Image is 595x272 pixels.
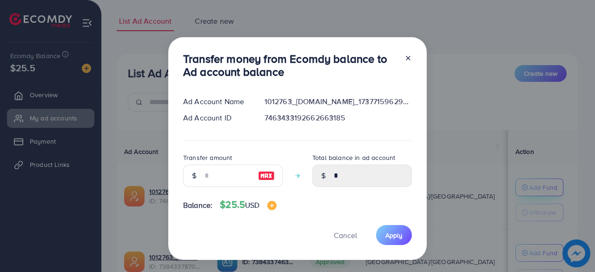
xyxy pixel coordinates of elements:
span: Cancel [334,230,357,240]
img: image [258,170,275,181]
span: Apply [385,231,403,240]
label: Total balance in ad account [312,153,395,162]
h3: Transfer money from Ecomdy balance to Ad account balance [183,52,397,79]
img: image [267,201,277,210]
div: 7463433192662663185 [257,113,419,123]
button: Cancel [322,225,369,245]
h4: $25.5 [220,199,276,211]
label: Transfer amount [183,153,232,162]
div: Ad Account Name [176,96,257,107]
div: 1012763_[DOMAIN_NAME]_1737715962950 [257,96,419,107]
div: Ad Account ID [176,113,257,123]
span: Balance: [183,200,212,211]
button: Apply [376,225,412,245]
span: USD [245,200,259,210]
